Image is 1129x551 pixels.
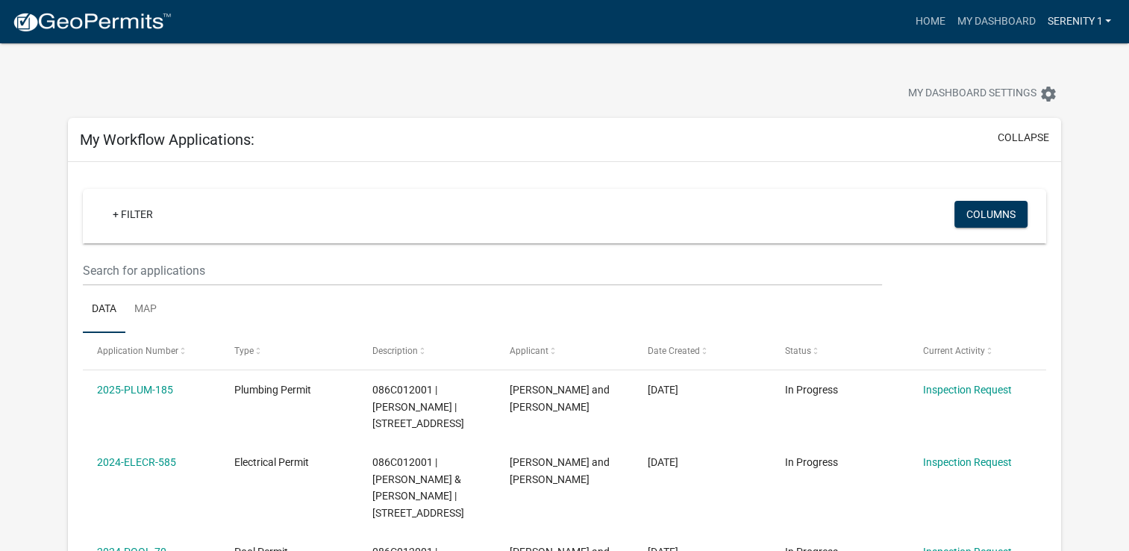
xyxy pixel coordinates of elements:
span: Application Number [97,346,178,356]
span: Applicant [510,346,548,356]
button: My Dashboard Settingssettings [896,79,1069,108]
span: Plumbing Permit [234,384,311,396]
i: settings [1039,85,1057,103]
a: 2024-ELECR-585 [97,456,176,468]
a: My Dashboard [951,7,1041,36]
datatable-header-cell: Current Activity [908,333,1045,369]
a: Home [909,7,951,36]
span: Current Activity [922,346,984,356]
datatable-header-cell: Status [771,333,908,369]
datatable-header-cell: Description [358,333,495,369]
a: + Filter [101,201,165,228]
span: James and Michelle Bartlett [510,456,610,485]
span: James and Michelle Bartlett [510,384,610,413]
a: 2025-PLUM-185 [97,384,173,396]
span: Date Created [648,346,700,356]
span: Type [234,346,254,356]
datatable-header-cell: Type [220,333,357,369]
datatable-header-cell: Application Number [83,333,220,369]
span: Status [785,346,811,356]
span: 09/16/2025 [648,384,678,396]
a: Map [125,286,166,334]
datatable-header-cell: Date Created [633,333,770,369]
span: Electrical Permit [234,456,309,468]
input: Search for applications [83,255,882,286]
span: 086C012001 | BARTLETT JAMES L & MICHELLE L | 776 County Line Rd [372,456,464,519]
h5: My Workflow Applications: [80,131,254,149]
span: In Progress [785,384,838,396]
button: collapse [998,130,1049,146]
span: My Dashboard Settings [908,85,1036,103]
a: Inspection Request [922,456,1011,468]
datatable-header-cell: Applicant [495,333,633,369]
a: Inspection Request [922,384,1011,396]
a: Data [83,286,125,334]
a: Serenity 1 [1041,7,1117,36]
span: Description [372,346,418,356]
span: In Progress [785,456,838,468]
span: 086C012001 | James L Bartlett | 776 County Line Rd [372,384,464,430]
span: 12/28/2024 [648,456,678,468]
button: Columns [954,201,1028,228]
